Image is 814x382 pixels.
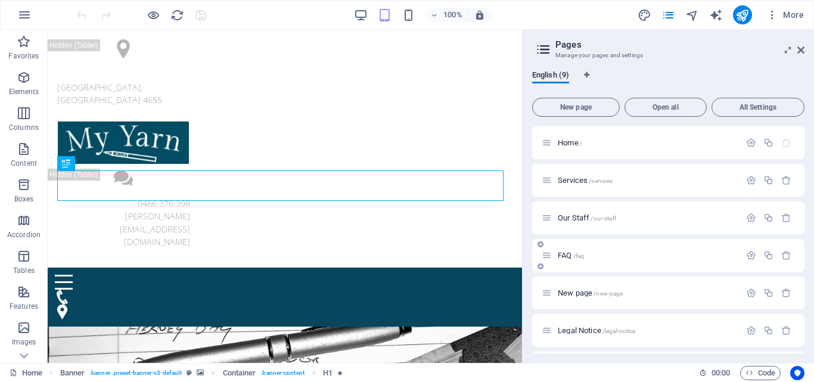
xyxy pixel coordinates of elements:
div: Our Staff/our-staff [554,214,740,222]
div: Settings [746,288,756,298]
button: text_generator [709,8,723,22]
button: Open all [625,98,707,117]
div: Settings [746,138,756,148]
span: More [766,9,804,21]
i: AI Writer [709,8,723,22]
div: Language Tabs [532,70,804,93]
button: design [638,8,652,22]
div: New page/new-page [554,289,740,297]
span: Open all [630,104,701,111]
span: Click to open page [558,176,613,185]
i: This element contains a background [197,369,204,376]
h3: Manage your pages and settings [555,50,781,61]
h6: 100% [443,8,462,22]
div: Settings [746,325,756,336]
button: Code [740,366,781,380]
span: Click to open page [558,138,582,147]
span: FAQ [558,251,584,260]
span: . [10,39,11,50]
div: Remove [781,288,791,298]
div: Settings [746,175,756,185]
div: FAQ/faq [554,251,740,259]
span: English (9) [532,68,569,85]
div: Remove [781,325,791,336]
span: 0466 376 398 [90,168,142,179]
div: Duplicate [763,138,773,148]
a: Click to cancel selection. Double-click to open Pages [10,366,42,380]
button: publish [733,5,752,24]
span: All Settings [717,104,799,111]
span: Click to select. Double-click to edit [323,366,333,380]
p: Tables [13,266,35,275]
span: Click to open page [558,326,635,335]
i: This element is a customizable preset [187,369,192,376]
button: 100% [425,8,468,22]
button: New page [532,98,620,117]
div: Home/ [554,139,740,147]
span: /faq [573,253,585,259]
i: On resize automatically adjust zoom level to fit chosen device. [474,10,485,20]
div: Duplicate [763,288,773,298]
div: Legal Notice/legal-notice [554,327,740,334]
i: Navigator [685,8,699,22]
span: Click to open page [558,288,623,297]
div: Duplicate [763,213,773,223]
h2: Pages [555,39,804,50]
i: Publish [735,8,749,22]
button: More [762,5,809,24]
div: The startpage cannot be deleted [781,138,791,148]
div: Remove [781,250,791,260]
span: Code [745,366,775,380]
span: Click to select. Double-click to edit [60,366,85,380]
span: New page [538,104,614,111]
h6: Session time [699,366,731,380]
div: Remove [781,175,791,185]
span: / [580,140,582,147]
div: Settings [746,213,756,223]
button: Usercentrics [790,366,804,380]
button: pages [661,8,676,22]
span: /our-staff [591,215,616,222]
button: All Settings [712,98,804,117]
div: Duplicate [763,325,773,336]
span: /services [589,178,613,184]
i: Design (Ctrl+Alt+Y) [638,8,651,22]
div: Settings [746,250,756,260]
p: Images [12,337,36,347]
span: . banner-content [260,366,304,380]
span: [GEOGRAPHIC_DATA], [GEOGRAPHIC_DATA] [10,52,95,76]
p: Columns [9,123,39,132]
button: Click here to leave preview mode and continue editing [146,8,160,22]
span: [PERSON_NAME][EMAIL_ADDRESS][DOMAIN_NAME] [72,181,142,218]
span: . banner .preset-banner-v3-default [89,366,182,380]
span: Click to select. Double-click to edit [223,366,256,380]
span: Click to open page [558,213,616,222]
span: : [720,368,722,377]
nav: breadcrumb [60,366,343,380]
p: Content [11,159,37,168]
p: Boxes [14,194,34,204]
i: Element contains an animation [337,369,343,376]
div: Duplicate [763,175,773,185]
p: Favorites [8,51,39,61]
p: Features [10,302,38,311]
p: Accordion [7,230,41,240]
span: /new-page [594,290,623,297]
span: /legal-notice [602,328,636,334]
button: navigator [685,8,700,22]
p: Elements [9,87,39,97]
div: Remove [781,213,791,223]
button: reload [170,8,184,22]
span: 4655 [95,64,114,76]
i: Pages (Ctrl+Alt+S) [661,8,675,22]
div: Services/services [554,176,740,184]
div: Duplicate [763,250,773,260]
span: 00 00 [712,366,730,380]
i: Reload page [170,8,184,22]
